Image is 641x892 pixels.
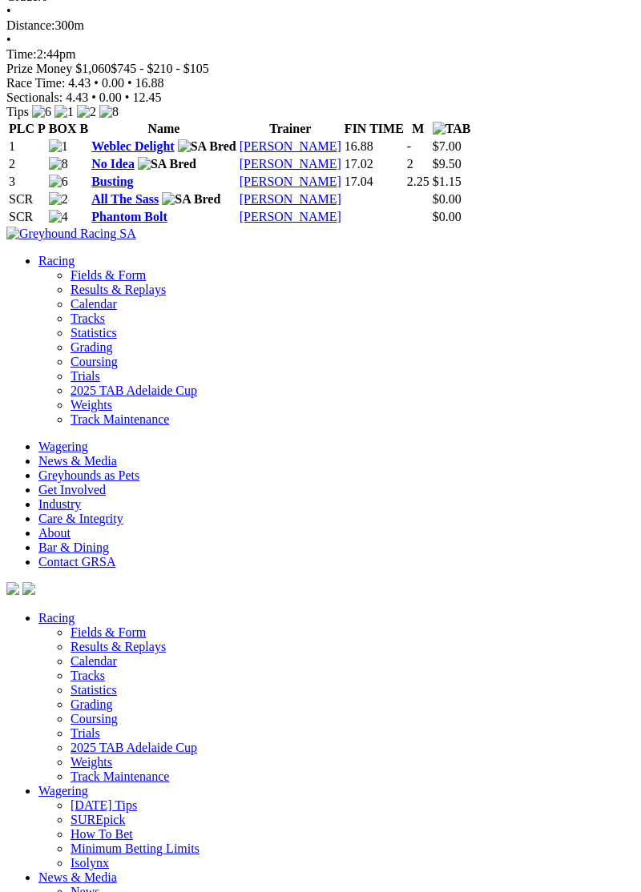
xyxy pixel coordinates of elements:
[71,755,112,769] a: Weights
[71,813,125,826] a: SUREpick
[71,340,112,354] a: Grading
[38,611,75,625] a: Racing
[71,856,109,870] a: Isolynx
[71,741,197,754] a: 2025 TAB Adelaide Cup
[111,62,209,75] span: $745 - $210 - $105
[162,192,220,207] img: SA Bred
[6,76,65,90] span: Race Time:
[8,156,46,172] td: 2
[91,210,167,223] a: Phantom Bolt
[38,526,71,540] a: About
[71,283,166,296] a: Results & Replays
[240,192,341,206] a: [PERSON_NAME]
[71,268,146,282] a: Fields & Form
[71,384,197,397] a: 2025 TAB Adelaide Cup
[38,468,139,482] a: Greyhounds as Pets
[6,4,11,18] span: •
[127,76,132,90] span: •
[49,157,68,171] img: 8
[6,18,635,33] div: 300m
[32,105,51,119] img: 6
[38,122,46,135] span: P
[71,326,117,340] a: Statistics
[240,157,341,171] a: [PERSON_NAME]
[71,355,118,368] a: Coursing
[6,47,37,61] span: Time:
[433,139,462,153] span: $7.00
[344,139,405,155] td: 16.88
[79,122,88,135] span: B
[71,712,118,725] a: Coursing
[8,139,46,155] td: 1
[49,192,68,207] img: 2
[71,311,105,325] a: Tracks
[71,769,169,783] a: Track Maintenance
[407,175,429,188] text: 2.25
[240,139,341,153] a: [PERSON_NAME]
[38,454,117,468] a: News & Media
[6,227,136,241] img: Greyhound Racing SA
[240,175,341,188] a: [PERSON_NAME]
[99,105,119,119] img: 8
[433,210,462,223] span: $0.00
[22,582,35,595] img: twitter.svg
[240,210,341,223] a: [PERSON_NAME]
[71,625,146,639] a: Fields & Form
[91,192,159,206] a: All The Sass
[433,192,462,206] span: $0.00
[344,174,405,190] td: 17.04
[71,697,112,711] a: Grading
[49,210,68,224] img: 4
[49,122,77,135] span: BOX
[8,209,46,225] td: SCR
[71,654,117,668] a: Calendar
[71,669,105,682] a: Tracks
[8,174,46,190] td: 3
[6,33,11,46] span: •
[344,156,405,172] td: 17.02
[49,139,68,154] img: 1
[71,827,133,841] a: How To Bet
[135,76,164,90] span: 16.88
[6,47,635,62] div: 2:44pm
[71,640,166,653] a: Results & Replays
[239,121,342,137] th: Trainer
[49,175,68,189] img: 6
[407,139,411,153] text: -
[99,90,122,104] span: 0.00
[38,540,109,554] a: Bar & Dining
[91,157,135,171] a: No Idea
[6,62,635,76] div: Prize Money $1,060
[71,726,100,740] a: Trials
[433,175,462,188] span: $1.15
[38,784,88,798] a: Wagering
[433,157,462,171] span: $9.50
[71,369,100,383] a: Trials
[9,122,34,135] span: PLC
[6,90,62,104] span: Sectionals:
[406,121,430,137] th: M
[138,157,196,171] img: SA Bred
[71,398,112,412] a: Weights
[71,683,117,697] a: Statistics
[71,798,137,812] a: [DATE] Tips
[54,105,74,119] img: 1
[6,105,29,119] span: Tips
[433,122,471,136] img: TAB
[38,440,88,453] a: Wagering
[71,412,169,426] a: Track Maintenance
[94,76,99,90] span: •
[38,254,75,267] a: Racing
[91,139,175,153] a: Weblec Delight
[68,76,91,90] span: 4.43
[71,842,200,855] a: Minimum Betting Limits
[71,297,117,311] a: Calendar
[91,175,133,188] a: Busting
[102,76,124,90] span: 0.00
[407,157,413,171] text: 2
[38,497,81,511] a: Industry
[38,483,106,496] a: Get Involved
[77,105,96,119] img: 2
[66,90,88,104] span: 4.43
[178,139,236,154] img: SA Bred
